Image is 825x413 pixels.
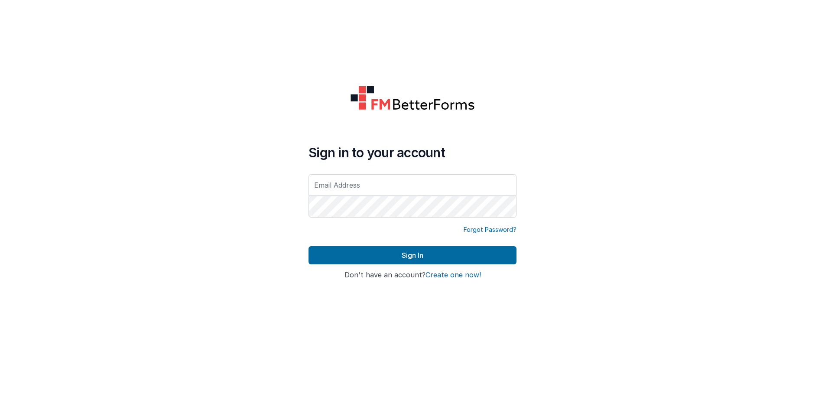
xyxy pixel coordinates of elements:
[464,225,516,234] a: Forgot Password?
[309,174,516,196] input: Email Address
[425,271,481,279] button: Create one now!
[309,145,516,160] h4: Sign in to your account
[309,246,516,264] button: Sign In
[309,271,516,279] h4: Don't have an account?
